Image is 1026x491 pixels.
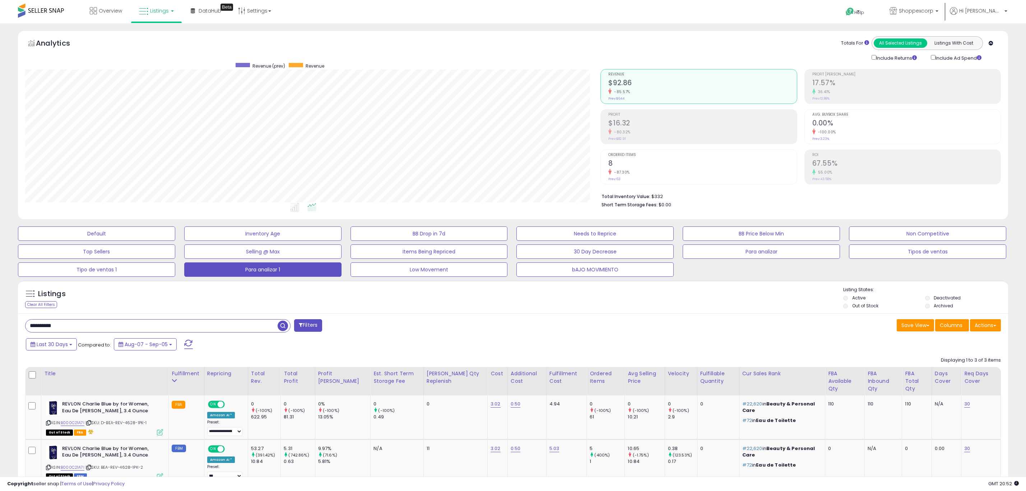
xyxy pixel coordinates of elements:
a: 30 [964,445,970,452]
small: -85.57% [612,89,630,95]
small: Prev: 43.58% [812,177,831,181]
span: $0.00 [659,201,671,208]
div: Avg Selling Price [628,370,661,385]
a: Terms of Use [61,480,92,487]
div: 5.81% [318,458,371,465]
div: Totals For [841,40,869,47]
b: Short Term Storage Fees: [602,202,658,208]
p: Listing States: [843,286,1008,293]
a: Privacy Policy [93,480,125,487]
button: Inventory Age [184,226,342,241]
div: 61 [590,414,625,420]
div: 10.65 [628,445,664,452]
div: 10.84 [251,458,280,465]
div: 5.31 [284,445,315,452]
label: Archived [934,303,953,309]
small: (71.6%) [323,452,337,458]
span: Profit [608,113,797,117]
span: Aug-07 - Sep-05 [125,341,168,348]
small: (-100%) [256,408,272,413]
div: 0 [828,445,859,452]
a: 30 [964,400,970,408]
button: Para analizar 1 [184,262,342,277]
div: Amazon AI * [207,412,235,418]
div: Req Days Cover [964,370,998,385]
small: FBA [172,401,185,409]
span: Hi [PERSON_NAME] [959,7,1002,14]
div: 0.00 [935,445,956,452]
span: 2025-10-6 20:52 GMT [988,480,1019,487]
button: Actions [970,319,1001,331]
a: Help [840,2,878,23]
button: Low Movement [350,262,508,277]
div: 81.31 [284,414,315,420]
label: Out of Stock [852,303,878,309]
div: Ordered Items [590,370,622,385]
button: BB Drop in 7d [350,226,508,241]
div: Days Cover [935,370,958,385]
span: | SKU: D-BEA-REV-4628-1PK-1 [85,420,147,426]
span: #22,620 [742,445,762,452]
small: Prev: $644 [608,96,625,101]
div: 0.63 [284,458,315,465]
span: ROI [812,153,1001,157]
span: Beauty & Personal Care [742,400,815,414]
button: Items Being Repriced [350,244,508,259]
button: Needs to Reprice [516,226,674,241]
div: Preset: [207,420,242,436]
div: Include Ad Spend [925,54,993,62]
div: 4.94 [549,401,581,407]
div: 0 [905,445,926,452]
span: #22,620 [742,400,762,407]
div: 11 [427,445,482,452]
div: Clear All Filters [25,301,57,308]
small: (-100%) [288,408,305,413]
span: Ordered Items [608,153,797,157]
span: Revenue (prev) [252,63,285,69]
div: N/A [373,445,418,452]
div: FBA Total Qty [905,370,929,393]
div: 0.17 [668,458,697,465]
div: ASIN: [46,401,163,435]
div: N/A [935,401,956,407]
div: 110 [828,401,859,407]
span: ON [209,446,218,452]
div: 0 [590,401,625,407]
span: Eau de Toilette [756,417,796,424]
span: FBA [74,430,86,436]
div: 110 [868,401,896,407]
div: FBA inbound Qty [868,370,899,393]
div: Preset: [207,464,242,481]
div: 0 [700,445,734,452]
div: Amazon AI * [207,456,235,463]
small: (400%) [594,452,610,458]
h2: 17.57% [812,79,1001,88]
b: REVLON Charlie Blue by for Women, Eau De [PERSON_NAME], 3.4 Ounce [62,445,149,460]
button: Save View [897,319,934,331]
small: Prev: $82.91 [608,137,626,141]
button: bAJO MOVIMIENTO [516,262,674,277]
div: Title [44,370,166,377]
span: Listings [150,7,169,14]
div: Cost [491,370,505,377]
span: Profit [PERSON_NAME] [812,73,1001,77]
a: B000C21A7I [61,464,84,471]
small: -80.32% [612,129,631,135]
label: Active [852,295,865,301]
div: 13.05% [318,414,371,420]
button: Default [18,226,175,241]
small: (123.53%) [673,452,692,458]
div: 0 [700,401,734,407]
button: Selling @ Max [184,244,342,259]
h2: 0.00% [812,119,1001,129]
div: 2.9 [668,414,697,420]
div: N/A [868,445,896,452]
li: $332 [602,192,995,200]
strong: Copyright [7,480,33,487]
p: in [742,401,820,414]
a: 3.02 [491,400,501,408]
b: Total Inventory Value: [602,193,650,199]
span: Columns [940,322,962,329]
a: Hi [PERSON_NAME] [950,7,1007,23]
h5: Analytics [36,38,84,50]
